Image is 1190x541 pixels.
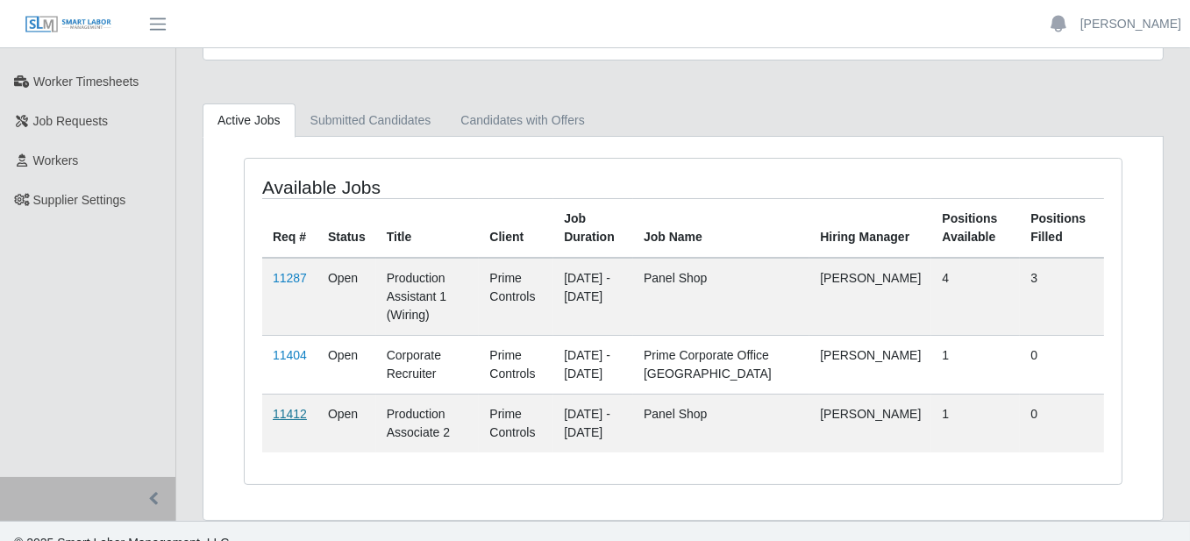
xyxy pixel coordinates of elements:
[203,103,296,138] a: Active Jobs
[376,335,480,394] td: Corporate Recruiter
[33,114,109,128] span: Job Requests
[553,394,633,452] td: [DATE] - [DATE]
[33,193,126,207] span: Supplier Settings
[553,258,633,336] td: [DATE] - [DATE]
[479,198,553,258] th: Client
[445,103,599,138] a: Candidates with Offers
[809,198,931,258] th: Hiring Manager
[1020,198,1104,258] th: Positions Filled
[1020,335,1104,394] td: 0
[809,335,931,394] td: [PERSON_NAME]
[33,75,139,89] span: Worker Timesheets
[633,258,809,336] td: Panel Shop
[479,394,553,452] td: Prime Controls
[262,198,317,258] th: Req #
[317,335,376,394] td: Open
[931,335,1020,394] td: 1
[633,198,809,258] th: Job Name
[931,198,1020,258] th: Positions Available
[317,258,376,336] td: Open
[633,335,809,394] td: Prime Corporate Office [GEOGRAPHIC_DATA]
[553,335,633,394] td: [DATE] - [DATE]
[553,198,633,258] th: Job Duration
[25,15,112,34] img: SLM Logo
[479,335,553,394] td: Prime Controls
[633,394,809,452] td: Panel Shop
[262,176,598,198] h4: Available Jobs
[273,407,307,421] a: 11412
[479,258,553,336] td: Prime Controls
[809,394,931,452] td: [PERSON_NAME]
[1080,15,1181,33] a: [PERSON_NAME]
[376,394,480,452] td: Production Associate 2
[376,198,480,258] th: Title
[376,258,480,336] td: Production Assistant 1 (Wiring)
[931,394,1020,452] td: 1
[809,258,931,336] td: [PERSON_NAME]
[317,394,376,452] td: Open
[931,258,1020,336] td: 4
[33,153,79,167] span: Workers
[1020,394,1104,452] td: 0
[1020,258,1104,336] td: 3
[273,348,307,362] a: 11404
[296,103,446,138] a: Submitted Candidates
[317,198,376,258] th: Status
[273,271,307,285] a: 11287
